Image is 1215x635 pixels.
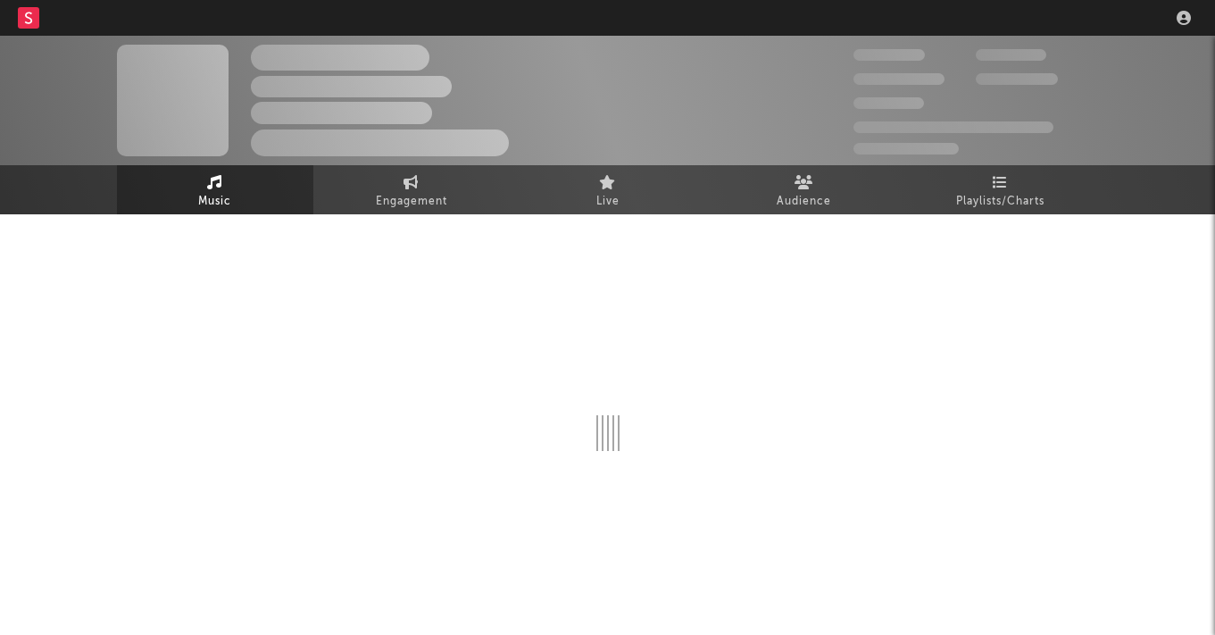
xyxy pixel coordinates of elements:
a: Engagement [313,165,510,214]
span: 100,000 [853,97,924,109]
a: Playlists/Charts [903,165,1099,214]
a: Audience [706,165,903,214]
span: Live [596,191,620,213]
span: 50,000,000 Monthly Listeners [853,121,1053,133]
span: Music [198,191,231,213]
span: Playlists/Charts [956,191,1044,213]
span: Audience [777,191,831,213]
span: 100,000 [976,49,1046,61]
span: 1,000,000 [976,73,1058,85]
span: Jump Score: 85.0 [853,143,959,155]
span: 300,000 [853,49,925,61]
a: Live [510,165,706,214]
span: 50,000,000 [853,73,945,85]
span: Engagement [376,191,447,213]
a: Music [117,165,313,214]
